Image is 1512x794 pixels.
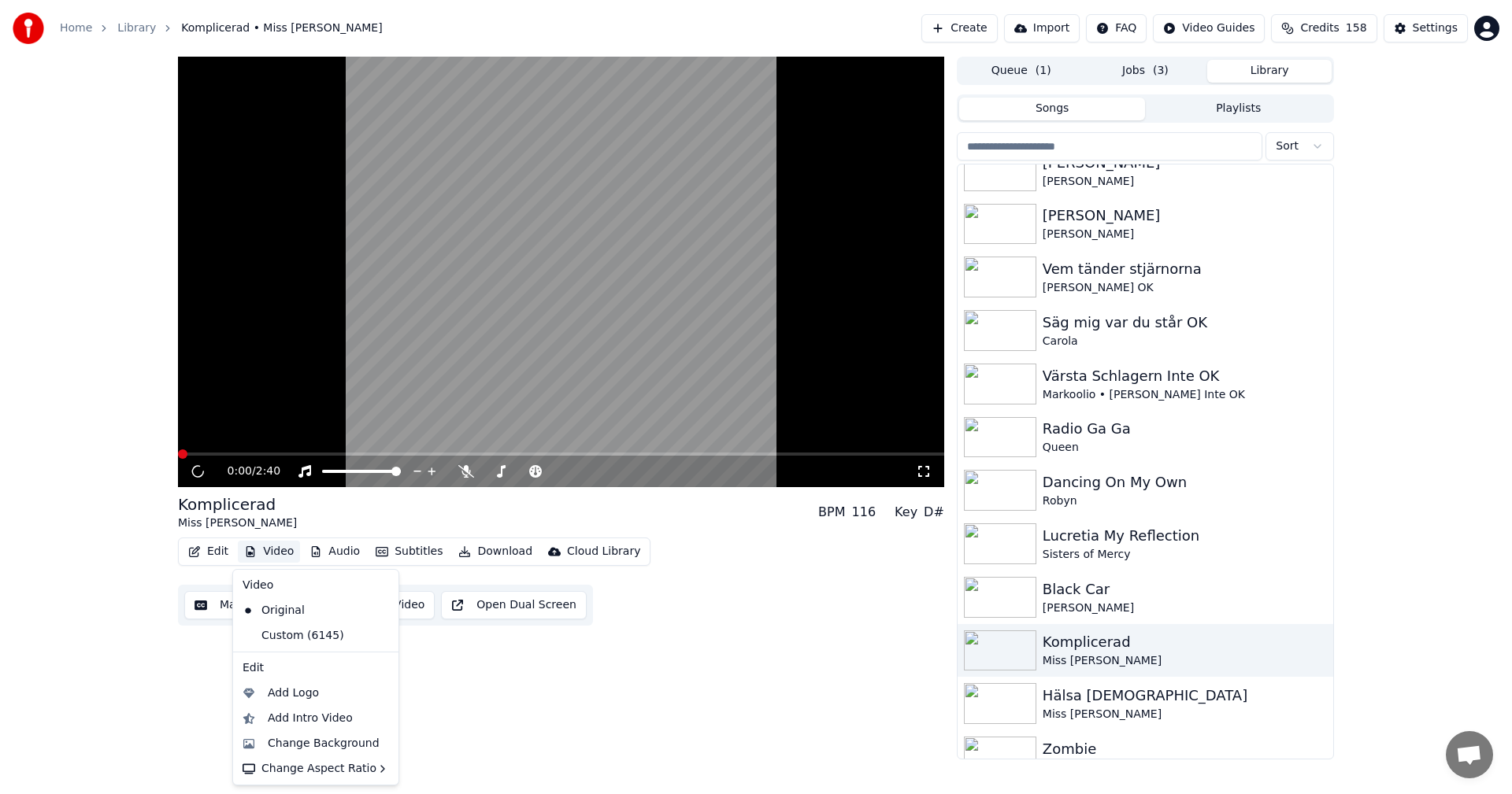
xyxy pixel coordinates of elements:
[1043,685,1327,707] div: Hälsa [DEMOGRAPHIC_DATA]
[117,20,156,36] a: Library
[268,736,380,752] div: Change Background
[959,60,1084,83] button: Queue
[1084,60,1208,83] button: Jobs
[1043,525,1327,547] div: Lucretia My Reflection
[452,541,539,563] button: Download
[1043,387,1327,403] div: Markoolio • [PERSON_NAME] Inte OK
[268,685,319,701] div: Add Logo
[1300,20,1339,36] span: Credits
[1043,258,1327,280] div: Vem tänder stjärnorna
[1043,653,1327,669] div: Miss [PERSON_NAME]
[895,503,917,522] div: Key
[1043,547,1327,563] div: Sisters of Mercy
[921,14,998,42] button: Create
[1043,205,1327,227] div: [PERSON_NAME]
[1043,631,1327,653] div: Komplicerad
[1043,440,1327,456] div: Queen
[441,591,587,619] button: Open Dual Screen
[1384,14,1468,42] button: Settings
[178,493,297,515] div: Komplicerad
[567,544,640,559] div: Cloud Library
[238,541,300,563] button: Video
[1043,174,1327,190] div: [PERSON_NAME]
[1145,98,1332,120] button: Playlists
[1413,20,1458,36] div: Settings
[1043,738,1327,760] div: Zombie
[1271,14,1377,42] button: Credits158
[13,13,44,44] img: youka
[1276,138,1299,154] span: Sort
[228,463,265,479] div: /
[1043,471,1327,493] div: Dancing On My Own
[182,541,235,563] button: Edit
[1004,14,1080,42] button: Import
[924,503,944,522] div: D#
[1153,14,1265,42] button: Video Guides
[236,656,395,681] div: Edit
[1043,227,1327,242] div: [PERSON_NAME]
[1043,707,1327,722] div: Miss [PERSON_NAME]
[228,463,252,479] span: 0:00
[184,591,300,619] button: Manual Sync
[236,573,395,598] div: Video
[1043,334,1327,349] div: Carola
[1043,280,1327,296] div: [PERSON_NAME] OK
[1043,578,1327,600] div: Black Car
[178,515,297,531] div: Miss [PERSON_NAME]
[236,756,395,781] div: Change Aspect Ratio
[268,711,353,726] div: Add Intro Video
[959,98,1146,120] button: Songs
[1043,418,1327,440] div: Radio Ga Ga
[236,623,372,648] div: Custom (6145)
[1153,63,1169,79] span: ( 3 )
[60,20,383,36] nav: breadcrumb
[1446,731,1493,778] a: Öppna chatt
[1036,63,1051,79] span: ( 1 )
[236,598,372,623] div: Original
[181,20,382,36] span: Komplicerad • Miss [PERSON_NAME]
[1043,493,1327,509] div: Robyn
[1043,312,1327,334] div: Säg mig var du står OK
[369,541,449,563] button: Subtitles
[303,541,366,563] button: Audio
[1346,20,1367,36] span: 158
[852,503,876,522] div: 116
[1043,600,1327,616] div: [PERSON_NAME]
[256,463,280,479] span: 2:40
[60,20,92,36] a: Home
[1086,14,1147,42] button: FAQ
[818,503,845,522] div: BPM
[1207,60,1332,83] button: Library
[1043,365,1327,387] div: Värsta Schlagern Inte OK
